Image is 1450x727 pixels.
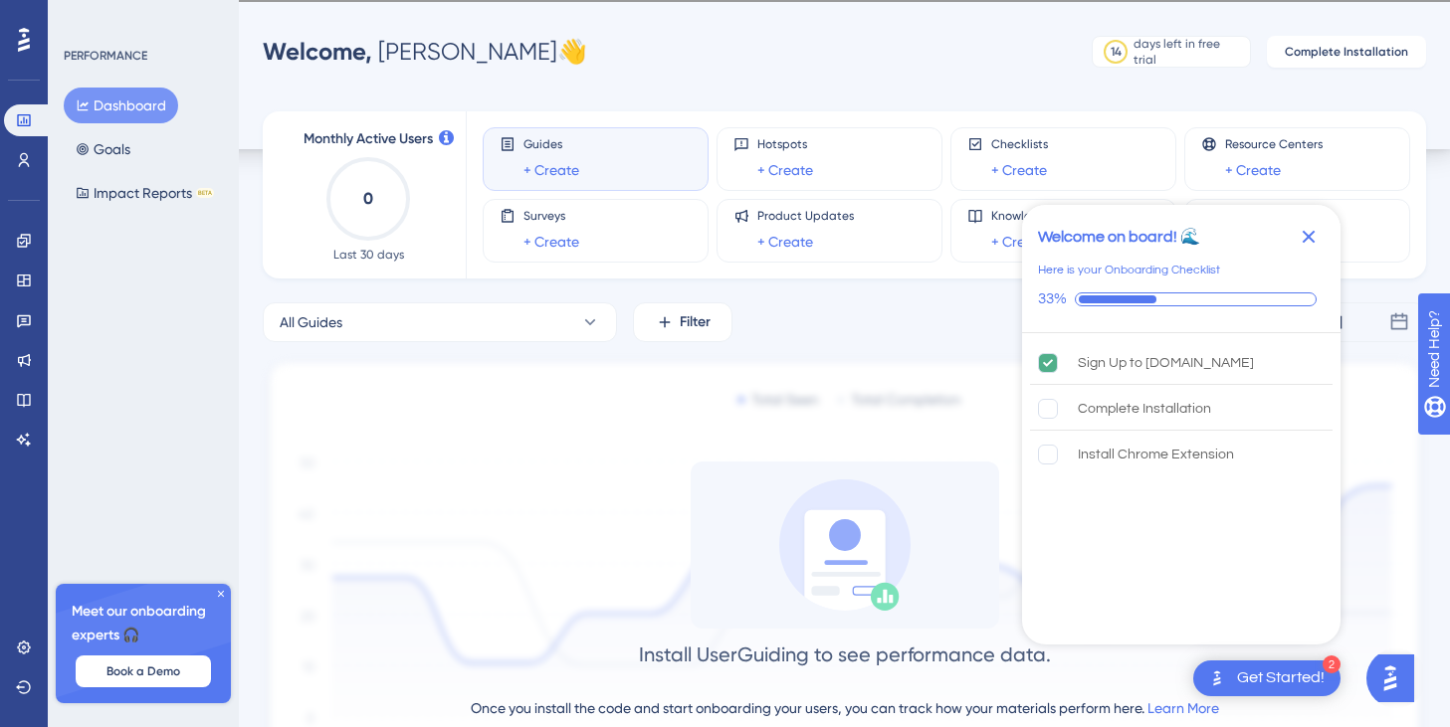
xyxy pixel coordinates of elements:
div: Options [8,80,1442,97]
div: Sign Up to [DOMAIN_NAME] [1078,351,1254,375]
div: Checklist progress: 33% [1038,290,1325,308]
button: Dashboard [64,88,178,123]
div: Sign out [8,97,1442,115]
span: Meet our onboarding experts 🎧 [72,600,215,647]
a: Learn More [1147,700,1219,716]
div: Sort A > Z [8,8,1442,26]
span: Book a Demo [106,663,180,679]
button: Impact ReportsBETA [64,175,226,211]
div: Install UserGuiding to see performance data. [639,640,1051,668]
span: Need Help? [47,5,124,29]
div: Complete Installation [1078,397,1211,421]
div: Welcome on board! 🌊 [1038,225,1200,249]
div: 2 [1323,655,1341,673]
div: Sort New > Old [8,26,1442,44]
div: Install Chrome Extension is incomplete. [1030,433,1333,476]
button: Book a Demo [76,655,211,687]
div: Once you install the code and start onboarding your users, you can track how your materials perfo... [471,696,1219,720]
div: Get Started! [1237,667,1325,689]
div: Install Chrome Extension [1078,443,1234,466]
div: Checklist Container [1022,205,1341,644]
div: Sign Up to UserGuiding.com is complete. [1030,341,1333,385]
div: PERFORMANCE [64,48,147,64]
iframe: UserGuiding AI Assistant Launcher [1366,648,1426,708]
div: 33% [1038,290,1067,308]
div: Here is your Onboarding Checklist [1038,261,1220,280]
div: Close Checklist [1293,221,1325,253]
button: Goals [64,131,142,167]
div: BETA [196,188,214,198]
div: Open Get Started! checklist, remaining modules: 2 [1193,660,1341,696]
div: Complete Installation is incomplete. [1030,387,1333,431]
div: Delete [8,62,1442,80]
div: Move To ... [8,44,1442,62]
img: launcher-image-alternative-text [1205,666,1229,690]
div: Move To ... [8,133,1442,151]
div: Checklist items [1022,333,1341,639]
div: Rename [8,115,1442,133]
